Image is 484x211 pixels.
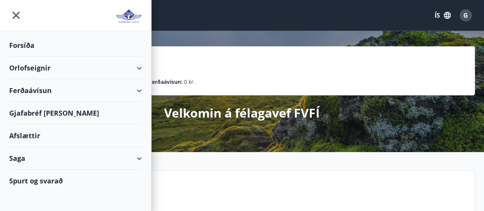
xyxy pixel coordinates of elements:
[164,105,320,121] p: Velkomin á félagavef FVFÍ
[463,11,468,20] span: G
[456,6,475,25] button: G
[9,34,142,57] div: Forsíða
[9,57,142,79] div: Orlofseignir
[9,170,142,192] div: Spurt og svarað
[9,147,142,170] div: Saga
[65,190,468,203] p: Næstu helgi
[9,79,142,102] div: Ferðaávísun
[184,78,195,86] span: 0 kr.
[9,102,142,124] div: Gjafabréf [PERSON_NAME]
[9,8,23,22] button: menu
[149,78,183,86] p: Ferðaávísun :
[9,124,142,147] div: Afslættir
[116,8,142,24] img: union_logo
[430,8,455,22] button: ÍS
